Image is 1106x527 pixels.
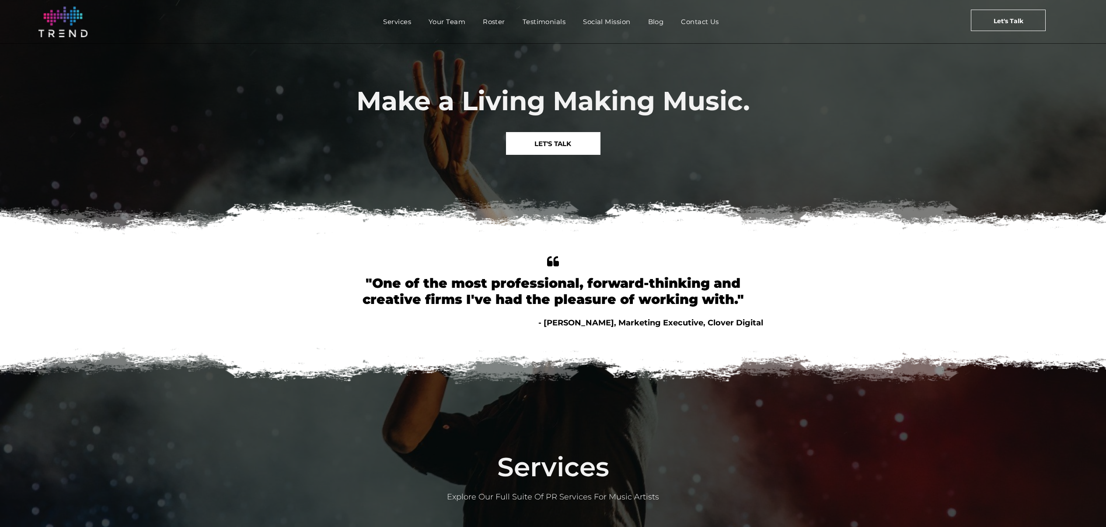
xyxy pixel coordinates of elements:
a: Roster [474,15,514,28]
img: logo [38,7,87,37]
span: LET'S TALK [534,133,571,155]
a: Services [374,15,420,28]
a: Let's Talk [971,10,1046,31]
a: Contact Us [672,15,728,28]
span: - [PERSON_NAME], Marketing Executive, Clover Digital [538,318,763,328]
span: Let's Talk [994,10,1023,32]
span: Services [497,451,609,483]
a: Social Mission [574,15,639,28]
a: Your Team [420,15,474,28]
a: Blog [639,15,673,28]
a: Testimonials [514,15,574,28]
span: Make a Living Making Music. [356,85,750,117]
font: "One of the most professional, forward-thinking and creative firms I've had the pleasure of worki... [363,275,744,307]
span: Explore Our Full Suite Of PR Services For Music Artists [447,492,659,502]
a: LET'S TALK [506,132,600,155]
